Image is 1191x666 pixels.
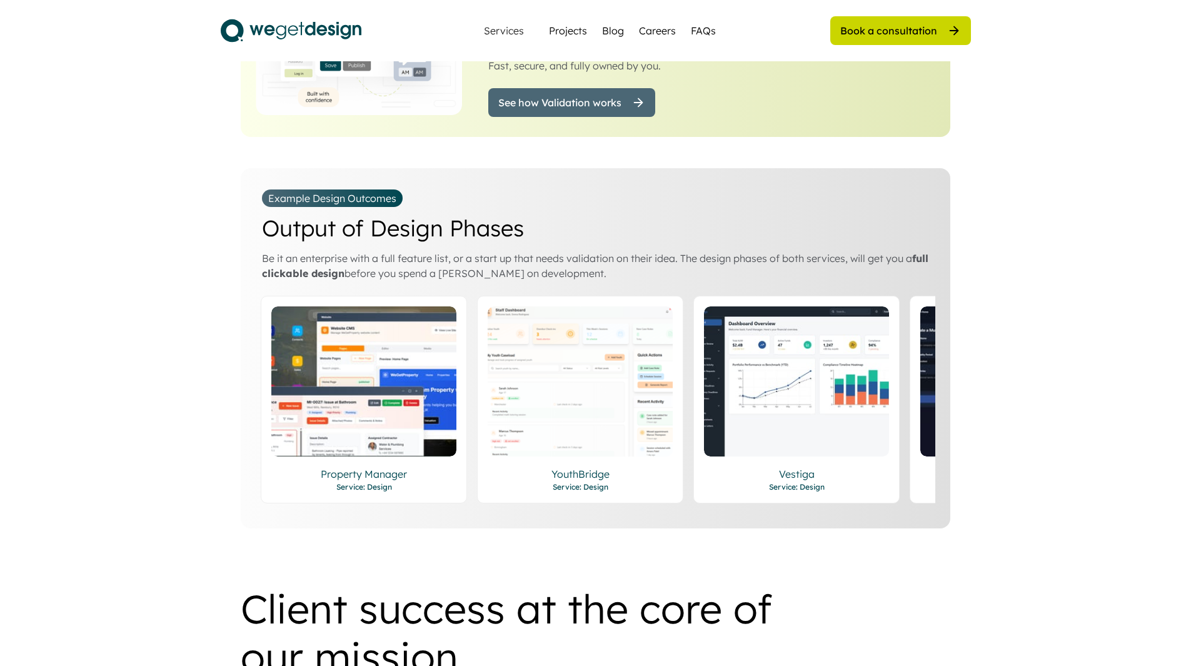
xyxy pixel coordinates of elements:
[840,24,937,38] div: Book a consultation
[488,467,673,482] div: YouthBridge
[479,26,529,36] div: Services
[920,306,1105,457] img: Legal%20Bot.png
[498,96,621,109] div: See how Validation works
[639,23,676,38] a: Careers
[602,23,624,38] a: Blog
[704,482,889,493] div: Service: Design
[271,467,456,482] div: Property Manager
[262,251,935,281] div: Be it an enterprise with a full feature list, or a start up that needs validation on their idea. ...
[920,467,1105,482] div: LegalBot
[221,15,361,46] img: logo.svg
[268,191,396,206] div: Example Design Outcomes
[488,306,673,457] img: YouthBridge.png
[271,482,456,493] div: Service: Design
[920,482,1105,493] div: Service: Startup Blueprint
[262,217,524,240] div: Output of Design Phases
[704,306,889,457] img: Fund%20Manager.png
[488,482,673,493] div: Service: Design
[691,23,716,38] a: FAQs
[271,306,456,457] img: Property%20Manager.png
[549,23,587,38] a: Projects
[704,467,889,482] div: Vestiga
